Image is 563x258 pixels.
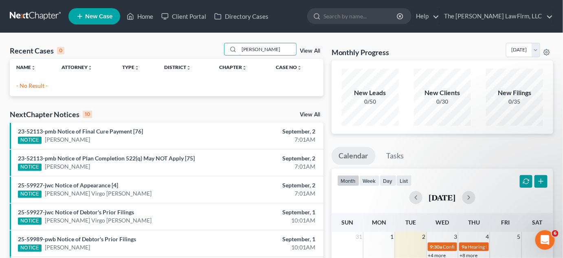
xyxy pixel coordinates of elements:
[88,65,92,70] i: unfold_more
[501,219,510,226] span: Fri
[222,189,315,198] div: 7:01AM
[186,65,191,70] i: unfold_more
[342,98,399,106] div: 0/50
[535,230,555,250] iframe: Intercom live chat
[10,109,92,119] div: NextChapter Notices
[332,147,376,165] a: Calendar
[242,65,247,70] i: unfold_more
[164,64,191,70] a: Districtunfold_more
[532,219,543,226] span: Sat
[517,232,521,242] span: 5
[429,193,456,202] h2: [DATE]
[435,219,449,226] span: Wed
[222,136,315,144] div: 7:01AM
[332,47,389,57] h3: Monthly Progress
[18,182,118,189] a: 25-59927-jwc Notice of Appearance [4]
[222,154,315,162] div: September, 2
[430,244,442,250] span: 9:30a
[18,236,136,242] a: 25-59989-pwb Notice of Debtor's Prior Filings
[122,64,139,70] a: Typeunfold_more
[359,175,380,186] button: week
[372,219,386,226] span: Mon
[300,112,320,118] a: View All
[45,162,90,171] a: [PERSON_NAME]
[45,136,90,144] a: [PERSON_NAME]
[222,243,315,251] div: 10:01AM
[485,232,490,242] span: 4
[57,47,64,54] div: 0
[405,219,416,226] span: Tue
[18,137,42,144] div: NOTICE
[355,232,363,242] span: 31
[412,9,439,24] a: Help
[379,147,411,165] a: Tasks
[297,65,302,70] i: unfold_more
[341,219,353,226] span: Sun
[10,46,64,56] div: Recent Cases
[157,9,210,24] a: Client Portal
[300,48,320,54] a: View All
[222,208,315,216] div: September, 1
[468,244,531,250] span: Hearing for [PERSON_NAME]
[222,235,315,243] div: September, 1
[18,191,42,198] div: NOTICE
[18,164,42,171] div: NOTICE
[222,127,315,136] div: September, 2
[16,64,36,70] a: Nameunfold_more
[468,219,480,226] span: Thu
[422,232,427,242] span: 2
[222,181,315,189] div: September, 2
[337,175,359,186] button: month
[210,9,273,24] a: Directory Cases
[453,232,458,242] span: 3
[552,230,559,237] span: 6
[45,216,152,225] a: [PERSON_NAME] Virgo [PERSON_NAME]
[31,65,36,70] i: unfold_more
[18,155,195,162] a: 23-52113-pmb Notice of Plan Completion 522(q) May NOT Apply [75]
[414,98,471,106] div: 0/30
[462,244,467,250] span: 9a
[83,111,92,118] div: 10
[134,65,139,70] i: unfold_more
[222,216,315,225] div: 10:01AM
[219,64,247,70] a: Chapterunfold_more
[486,98,543,106] div: 0/35
[222,162,315,171] div: 7:01AM
[276,64,302,70] a: Case Nounfold_more
[390,232,395,242] span: 1
[342,88,399,98] div: New Leads
[123,9,157,24] a: Home
[323,9,398,24] input: Search by name...
[16,82,317,90] p: - No Result -
[380,175,396,186] button: day
[18,245,42,252] div: NOTICE
[486,88,543,98] div: New Filings
[45,243,90,251] a: [PERSON_NAME]
[396,175,412,186] button: list
[414,88,471,98] div: New Clients
[62,64,92,70] a: Attorneyunfold_more
[18,128,143,135] a: 23-52113-pmb Notice of Final Cure Payment [76]
[239,43,296,55] input: Search by name...
[18,218,42,225] div: NOTICE
[440,9,553,24] a: The [PERSON_NAME] Law Firm, LLC
[85,13,112,20] span: New Case
[45,189,152,198] a: [PERSON_NAME] Virgo [PERSON_NAME]
[18,209,134,216] a: 25-59927-jwc Notice of Debtor's Prior Filings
